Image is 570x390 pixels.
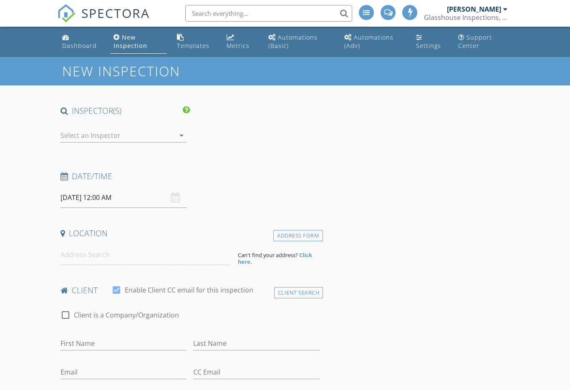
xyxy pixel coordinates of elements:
div: Address Form [273,230,323,241]
a: Dashboard [59,30,103,54]
div: Metrics [227,42,250,50]
h4: INSPECTOR(S) [61,105,190,116]
strong: Click here. [238,251,312,265]
a: Support Center [455,30,511,54]
div: Automations (Adv) [344,33,393,50]
a: Automations (Basic) [265,30,334,54]
label: Client is a Company/Organization [74,311,179,319]
input: Address Search [61,245,231,265]
a: New Inspection [110,30,167,54]
div: New Inspection [113,33,147,50]
input: Select date [61,187,187,208]
div: Glasshouse Inspections, LLC [424,13,507,22]
span: Can't find your address? [238,251,298,259]
h4: Location [61,228,320,239]
div: Templates [177,42,209,50]
a: Metrics [223,30,258,54]
div: Automations (Basic) [268,33,318,50]
i: arrow_drop_down [177,130,187,140]
input: Search everything... [185,5,352,22]
h4: Date/Time [61,171,320,182]
a: Templates [174,30,217,54]
h1: New Inspection [62,64,247,78]
img: The Best Home Inspection Software - Spectora [57,4,76,22]
a: Automations (Advanced) [341,30,406,54]
div: Dashboard [62,42,97,50]
label: Enable Client CC email for this inspection [125,286,253,294]
div: [PERSON_NAME] [447,5,501,13]
div: Client Search [274,287,323,298]
div: Support Center [458,33,492,50]
a: SPECTORA [57,11,150,29]
div: Settings [416,42,441,50]
span: SPECTORA [81,4,150,22]
a: Settings [413,30,448,54]
h4: client [61,285,320,296]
